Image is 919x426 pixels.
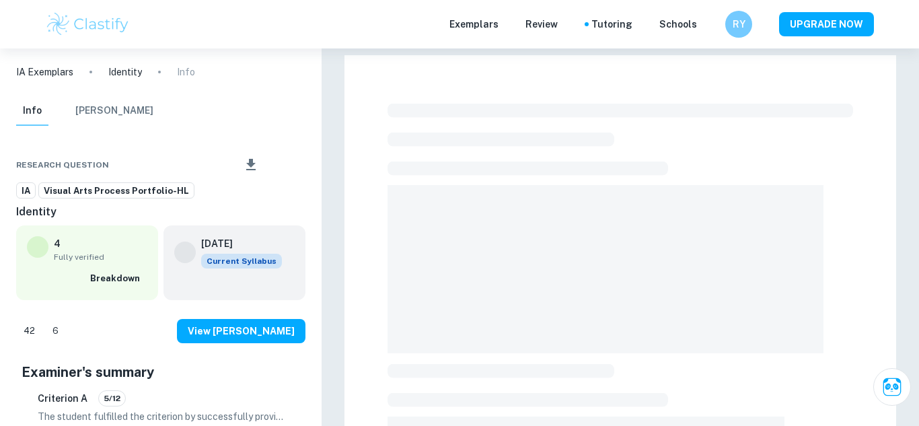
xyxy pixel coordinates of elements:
span: IA [17,184,35,198]
button: View [PERSON_NAME] [177,319,305,343]
h6: [DATE] [201,236,271,251]
span: Current Syllabus [201,254,282,269]
a: Schools [659,17,697,32]
button: RY [725,11,752,38]
a: Visual Arts Process Portfolio-HL [38,182,194,199]
button: Ask Clai [873,368,911,406]
span: Visual Arts Process Portfolio-HL [39,184,194,198]
span: Research question [16,159,109,171]
div: Report issue [295,157,305,173]
p: Info [177,65,195,79]
h6: Criterion A [38,391,87,406]
button: Help and Feedback [708,21,714,28]
span: 42 [16,324,42,338]
p: Review [525,17,558,32]
a: Tutoring [591,17,632,32]
button: UPGRADE NOW [779,12,874,36]
p: Exemplars [449,17,499,32]
div: Dislike [45,320,66,342]
div: Share [209,157,220,173]
img: Clastify logo [45,11,131,38]
span: 6 [45,324,66,338]
a: IA Exemplars [16,65,73,79]
h6: RY [731,17,747,32]
p: Identity [108,65,142,79]
button: Info [16,96,48,126]
div: Bookmark [281,157,292,173]
h5: Examiner's summary [22,362,300,382]
button: Breakdown [87,269,147,289]
a: IA [16,182,36,199]
span: 5/12 [99,392,125,404]
p: 4 [54,236,61,251]
p: The student fulfilled the criterion by successfully providing two distinct art-making formats fro... [38,409,284,424]
button: [PERSON_NAME] [75,96,153,126]
div: Like [16,320,42,342]
h6: Identity [16,204,305,220]
div: Download [223,147,279,182]
div: This exemplar is based on the current syllabus. Feel free to refer to it for inspiration/ideas wh... [201,254,282,269]
span: Fully verified [54,251,147,263]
